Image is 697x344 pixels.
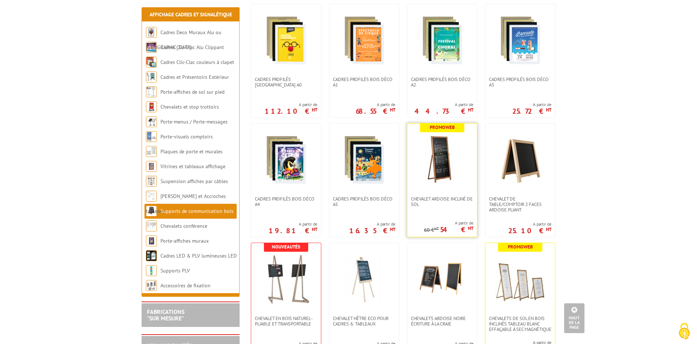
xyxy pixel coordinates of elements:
a: Chevalet de Table/comptoir 2 faces Ardoise Pliant [485,196,555,213]
span: Cadres Profilés Bois Déco A4 [255,196,317,207]
a: Cadres Profilés [GEOGRAPHIC_DATA] A0 [251,77,321,88]
img: Cadres Clic-Clac couleurs à clapet [146,57,157,68]
a: Porte-affiches de sol sur pied [160,89,224,95]
a: Vitrines et tableaux affichage [160,163,225,170]
b: Promoweb [508,244,533,250]
p: 25.72 € [512,109,551,113]
img: Cadres Profilés Bois Déco A2 [417,15,468,66]
a: Suspension affiches par câbles [160,178,228,185]
p: 19.81 € [269,228,317,233]
a: Supports PLV [160,267,190,274]
span: Chevalets de sol en bois inclinés tableau blanc effaçable à sec magnétique [489,316,551,332]
a: Plaques de porte et murales [160,148,223,155]
a: Cadres Profilés Bois Déco A5 [329,196,399,207]
p: 25.10 € [508,228,551,233]
a: Cadres Clic-Clac Alu Clippant [160,44,224,50]
a: [PERSON_NAME] et Accroches tableaux [146,193,226,214]
p: 60 € [424,227,439,233]
p: 54 € [440,227,473,232]
span: Cadres Profilés Bois Déco A1 [333,77,395,88]
span: A partir de [424,220,473,226]
button: Cookies (fenêtre modale) [672,319,697,344]
img: Chevalets Ardoise Noire écriture à la craie [417,254,468,305]
img: Porte-affiches de sol sur pied [146,86,157,97]
sup: HT [468,225,473,231]
sup: HT [546,226,551,232]
a: Chevalets Ardoise Noire écriture à la craie [407,316,477,327]
a: Cadres et Présentoirs Extérieur [160,74,229,80]
p: 68.55 € [356,109,395,113]
img: Cookies (fenêtre modale) [675,322,693,340]
img: Chevalet Ardoise incliné de sol [417,134,468,185]
img: Porte-menus / Porte-messages [146,116,157,127]
img: Chevalets et stop trottoirs [146,101,157,112]
p: 16.35 € [349,228,395,233]
img: Suspension affiches par câbles [146,176,157,187]
span: A partir de [415,102,473,108]
span: A partir de [349,221,395,227]
b: Promoweb [430,124,455,130]
a: FABRICATIONS"Sur Mesure" [147,308,184,322]
span: Chevalets Ardoise Noire écriture à la craie [411,316,473,327]
b: Nouveautés [272,244,300,250]
img: Accessoires de fixation [146,280,157,291]
span: A partir de [508,221,551,227]
span: Cadres Profilés [GEOGRAPHIC_DATA] A0 [255,77,317,88]
a: Affichage Cadres et Signalétique [150,11,232,18]
img: Cadres Profilés Bois Déco A1 [339,15,390,66]
img: Cimaises et Accroches tableaux [146,191,157,202]
img: Chevalets conférence [146,220,157,231]
img: Cadres et Présentoirs Extérieur [146,72,157,82]
img: Porte-affiches muraux [146,235,157,246]
a: Porte-affiches muraux [160,238,209,244]
span: A partir de [269,221,317,227]
sup: HT [312,107,317,113]
img: Supports PLV [146,265,157,276]
sup: HT [390,107,395,113]
sup: HT [312,226,317,232]
a: Chevalets conférence [160,223,207,229]
span: A partir de [356,102,395,108]
a: Cadres Profilés Bois Déco A3 [485,77,555,88]
a: Chevalet en bois naturel - Pliable et transportable [251,316,321,327]
a: Cadres Profilés Bois Déco A4 [251,196,321,207]
span: Chevalet hêtre ECO pour cadres & tableaux [333,316,395,327]
img: Plaques de porte et murales [146,146,157,157]
img: Cadres Deco Muraux Alu ou Bois [146,27,157,38]
img: Chevalet de Table/comptoir 2 faces Ardoise Pliant [495,134,546,185]
sup: HT [546,107,551,113]
span: Chevalet Ardoise incliné de sol [411,196,473,207]
a: Chevalet Ardoise incliné de sol [407,196,477,207]
sup: HT [434,226,439,231]
img: Chevalet hêtre ECO pour cadres & tableaux [339,254,390,305]
img: Cadres Profilés Bois Déco A5 [339,134,390,185]
img: Chevalet en bois naturel - Pliable et transportable [261,254,311,305]
img: Vitrines et tableaux affichage [146,161,157,172]
a: Cadres LED & PLV lumineuses LED [160,252,237,259]
a: Supports de communication bois [160,208,233,214]
a: Cadres Profilés Bois Déco A2 [407,77,477,88]
img: Porte-visuels comptoirs [146,131,157,142]
a: Cadres Clic-Clac couleurs à clapet [160,59,234,65]
img: Cadres Profilés Bois Déco A3 [495,15,546,66]
a: Chevalets de sol en bois inclinés tableau blanc effaçable à sec magnétique [485,316,555,332]
sup: HT [390,226,395,232]
a: Accessoires de fixation [160,282,211,289]
img: Cadres LED & PLV lumineuses LED [146,250,157,261]
p: 44.73 € [415,109,473,113]
sup: HT [468,107,473,113]
img: Cadres Profilés Bois Déco A0 [261,15,311,66]
a: Haut de la page [564,303,584,333]
span: A partir de [512,102,551,108]
a: Cadres Profilés Bois Déco A1 [329,77,399,88]
span: Chevalet de Table/comptoir 2 faces Ardoise Pliant [489,196,551,213]
p: 112.10 € [265,109,317,113]
span: Cadres Profilés Bois Déco A3 [489,77,551,88]
span: Cadres Profilés Bois Déco A5 [333,196,395,207]
a: Cadres Deco Muraux Alu ou [GEOGRAPHIC_DATA] [146,29,221,50]
a: Chevalets et stop trottoirs [160,104,219,110]
span: Chevalet en bois naturel - Pliable et transportable [255,316,317,327]
img: Cadres Profilés Bois Déco A4 [261,134,311,185]
a: Chevalet hêtre ECO pour cadres & tableaux [329,316,399,327]
span: A partir de [265,102,317,108]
